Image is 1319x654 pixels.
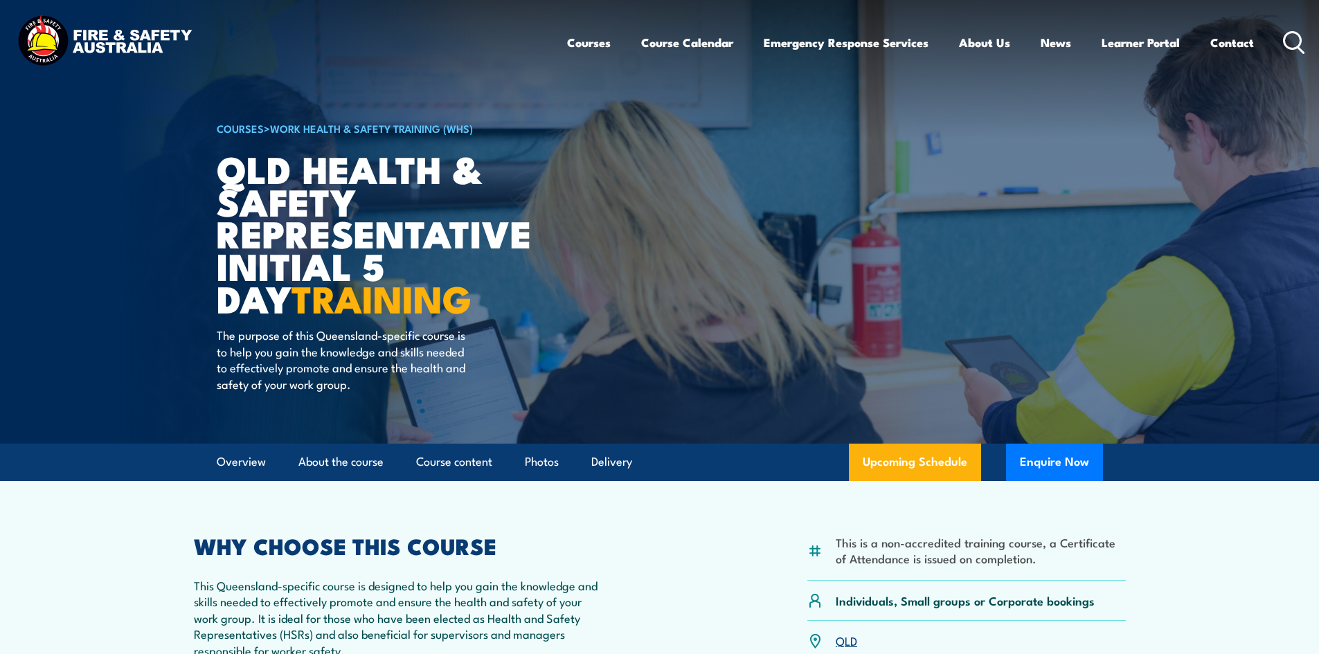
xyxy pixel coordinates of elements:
a: Emergency Response Services [764,24,928,61]
a: Delivery [591,444,632,480]
strong: TRAINING [291,269,472,326]
a: Courses [567,24,611,61]
a: Learner Portal [1102,24,1180,61]
a: Photos [525,444,559,480]
button: Enquire Now [1006,444,1103,481]
a: Course Calendar [641,24,733,61]
a: QLD [836,632,857,648]
p: Individuals, Small groups or Corporate bookings [836,592,1095,608]
a: News [1041,24,1071,61]
a: Contact [1210,24,1254,61]
h1: QLD Health & Safety Representative Initial 5 Day [217,152,559,314]
a: Upcoming Schedule [849,444,981,481]
a: About Us [959,24,1010,61]
li: This is a non-accredited training course, a Certificate of Attendance is issued on completion. [836,534,1126,567]
a: Course content [416,444,492,480]
a: COURSES [217,120,264,136]
a: About the course [298,444,384,480]
p: The purpose of this Queensland-specific course is to help you gain the knowledge and skills neede... [217,327,469,392]
a: Overview [217,444,266,480]
a: Work Health & Safety Training (WHS) [270,120,473,136]
h2: WHY CHOOSE THIS COURSE [194,536,598,555]
h6: > [217,120,559,136]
